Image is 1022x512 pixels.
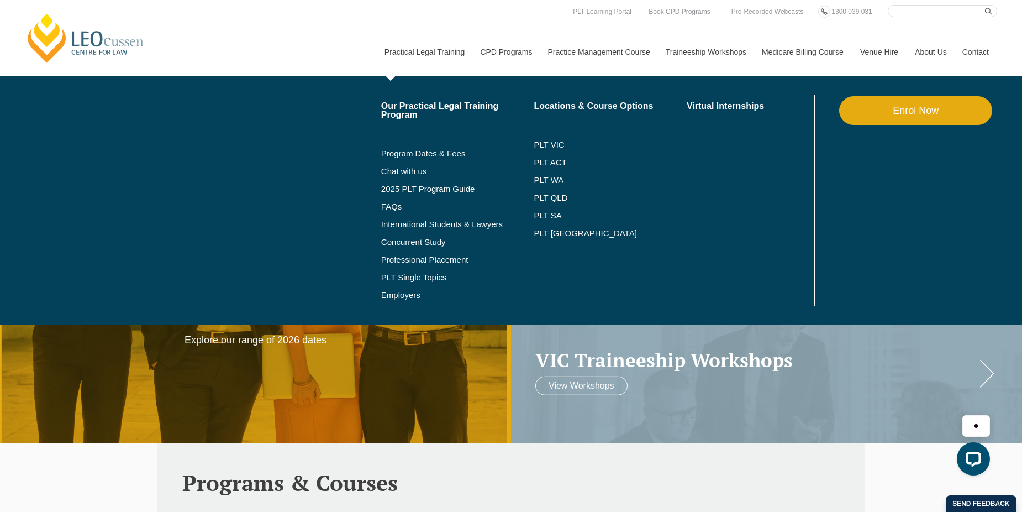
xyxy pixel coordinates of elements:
[657,28,754,76] a: Traineeship Workshops
[829,6,875,18] a: 1300 039 031
[831,8,872,15] span: 1300 039 031
[907,28,954,76] a: About Us
[729,6,807,18] a: Pre-Recorded Webcasts
[646,6,713,18] a: Book CPD Programs
[954,28,997,76] a: Contact
[534,140,687,149] a: PLT VIC
[381,102,534,119] a: Our Practical Legal Training Program
[472,28,539,76] a: CPD Programs
[687,102,812,111] a: Virtual Internships
[381,238,534,247] a: Concurrent Study
[839,96,992,125] a: Enrol Now
[540,28,657,76] a: Practice Management Course
[535,377,628,395] a: View Workshops
[570,6,634,18] a: PLT Learning Portal
[381,167,534,176] a: Chat with us
[154,334,358,347] p: Explore our range of 2026 dates
[376,28,472,76] a: Practical Legal Training
[852,28,907,76] a: Venue Hire
[773,227,994,484] iframe: LiveChat chat widget
[381,202,534,211] a: FAQs
[534,229,687,238] a: PLT [GEOGRAPHIC_DATA]
[381,149,534,158] a: Program Dates & Fees
[535,349,976,371] a: VIC Traineeship Workshops
[381,273,534,282] a: PLT Single Topics
[534,102,687,111] a: Locations & Course Options
[534,211,687,220] a: PLT SA
[754,28,852,76] a: Medicare Billing Course
[381,255,534,264] a: Professional Placement
[381,220,534,229] a: International Students & Lawyers
[534,176,659,185] a: PLT WA
[381,185,507,194] a: 2025 PLT Program Guide
[182,471,840,495] h2: Programs & Courses
[534,158,687,167] a: PLT ACT
[381,291,534,300] a: Employers
[25,12,147,64] a: [PERSON_NAME] Centre for Law
[534,194,687,202] a: PLT QLD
